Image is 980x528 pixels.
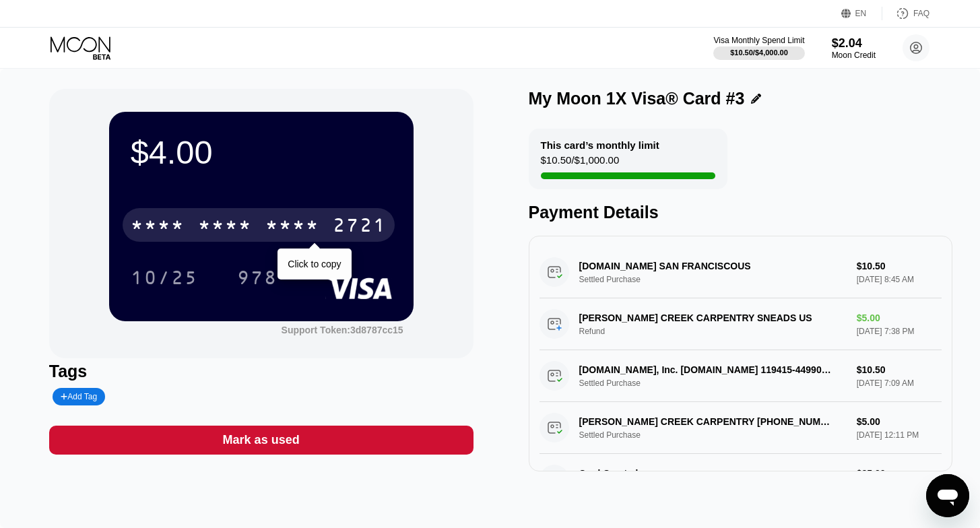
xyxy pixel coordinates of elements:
[49,426,473,455] div: Mark as used
[541,154,620,172] div: $10.50 / $1,000.00
[730,48,788,57] div: $10.50 / $4,000.00
[131,133,392,171] div: $4.00
[53,388,105,405] div: Add Tag
[541,139,659,151] div: This card’s monthly limit
[913,9,929,18] div: FAQ
[713,36,804,45] div: Visa Monthly Spend Limit
[61,392,97,401] div: Add Tag
[131,269,198,290] div: 10/25
[841,7,882,20] div: EN
[227,261,288,294] div: 978
[223,432,300,448] div: Mark as used
[832,51,876,60] div: Moon Credit
[282,325,403,335] div: Support Token: 3d8787cc15
[926,474,969,517] iframe: Button to launch messaging window
[832,36,876,51] div: $2.04
[288,259,341,269] div: Click to copy
[832,36,876,60] div: $2.04Moon Credit
[49,362,473,381] div: Tags
[237,269,277,290] div: 978
[121,261,208,294] div: 10/25
[333,216,387,238] div: 2721
[529,89,745,108] div: My Moon 1X Visa® Card #3
[882,7,929,20] div: FAQ
[282,325,403,335] div: Support Token:3d8787cc15
[529,203,953,222] div: Payment Details
[855,9,867,18] div: EN
[713,36,804,60] div: Visa Monthly Spend Limit$10.50/$4,000.00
